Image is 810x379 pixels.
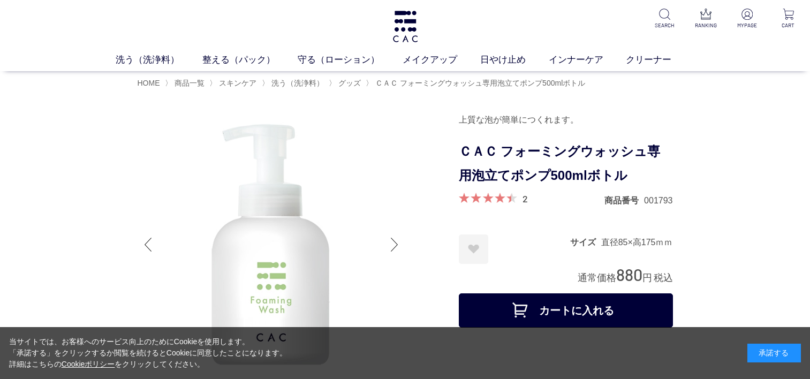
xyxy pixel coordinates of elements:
img: ＣＡＣ フォーミングウォッシュ専用泡立てポンプ500mlボトル [138,111,405,378]
span: 通常価格 [578,272,616,283]
a: 日やけ止め [480,53,549,67]
a: MYPAGE [734,9,760,29]
p: SEARCH [652,21,678,29]
span: 商品一覧 [175,79,205,87]
div: 当サイトでは、お客様へのサービス向上のためにCookieを使用します。 「承諾する」をクリックするか閲覧を続けるとCookieに同意したことになります。 詳細はこちらの をクリックしてください。 [9,336,287,370]
a: 整える（パック） [202,53,298,67]
dd: 直径85×高175ｍｍ [601,237,673,248]
a: RANKING [693,9,719,29]
a: グッズ [336,79,361,87]
h1: ＣＡＣ フォーミングウォッシュ専用泡立てポンプ500mlボトル [459,140,673,188]
a: 洗う（洗浄料） [269,79,324,87]
a: SEARCH [652,9,678,29]
li: 〉 [366,78,588,88]
a: 守る（ローション） [298,53,403,67]
span: グッズ [338,79,361,87]
a: メイクアップ [403,53,480,67]
a: スキンケア [217,79,256,87]
a: 商品一覧 [172,79,205,87]
div: 承諾する [747,344,801,362]
span: 円 [642,272,652,283]
dd: 001793 [644,195,672,206]
p: MYPAGE [734,21,760,29]
span: 880 [616,264,642,284]
img: logo [391,11,419,42]
a: Cookieポリシー [62,360,115,368]
p: RANKING [693,21,719,29]
a: ＣＡＣ フォーミングウォッシュ専用泡立てポンプ500mlボトル [373,79,585,87]
p: CART [775,21,801,29]
span: 洗う（洗浄料） [271,79,324,87]
li: 〉 [209,78,259,88]
dt: 商品番号 [604,195,644,206]
li: 〉 [165,78,207,88]
span: ＣＡＣ フォーミングウォッシュ専用泡立てポンプ500mlボトル [375,79,585,87]
a: お気に入りに登録する [459,234,488,264]
li: 〉 [262,78,327,88]
a: HOME [138,79,160,87]
a: 2 [523,193,528,204]
span: スキンケア [219,79,256,87]
div: 上質な泡が簡単につくれます。 [459,111,673,129]
button: カートに入れる [459,293,673,328]
a: インナーケア [549,53,626,67]
a: クリーナー [626,53,694,67]
li: 〉 [329,78,364,88]
span: 税込 [654,272,673,283]
dt: サイズ [570,237,601,248]
a: CART [775,9,801,29]
a: 洗う（洗浄料） [116,53,202,67]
